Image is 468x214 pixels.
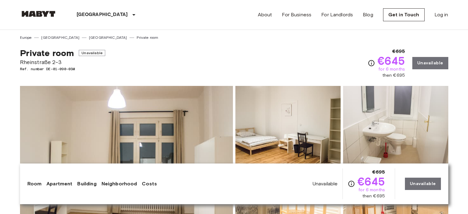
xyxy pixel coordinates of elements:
img: Picture of unit DE-01-090-03M [235,86,341,167]
a: Blog [363,11,373,18]
span: then €695 [382,72,405,79]
span: €645 [378,55,405,66]
span: Unavailable [313,180,338,187]
a: Neighborhood [102,180,137,188]
span: €695 [392,48,405,55]
img: Picture of unit DE-01-090-03M [343,86,448,167]
a: Europe [20,35,32,40]
span: for 6 months [358,187,385,193]
a: About [258,11,272,18]
a: [GEOGRAPHIC_DATA] [89,35,127,40]
span: Rheinstraße 2-3 [20,58,105,66]
a: For Landlords [321,11,353,18]
span: €645 [358,176,385,187]
a: For Business [282,11,311,18]
span: Unavailable [79,50,105,56]
img: Habyt [20,11,57,17]
svg: Check cost overview for full price breakdown. Please note that discounts apply to new joiners onl... [348,180,355,188]
a: Private room [137,35,158,40]
span: Private room [20,48,74,58]
a: Costs [142,180,157,188]
svg: Check cost overview for full price breakdown. Please note that discounts apply to new joiners onl... [368,59,375,67]
a: Get in Touch [383,8,425,21]
a: Building [77,180,96,188]
span: then €695 [362,193,385,199]
a: [GEOGRAPHIC_DATA] [41,35,79,40]
a: Room [27,180,42,188]
a: Apartment [46,180,72,188]
span: €695 [372,168,385,176]
p: [GEOGRAPHIC_DATA] [77,11,128,18]
a: Log in [434,11,448,18]
span: Ref. number DE-01-090-03M [20,66,105,72]
span: for 6 months [378,66,405,72]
